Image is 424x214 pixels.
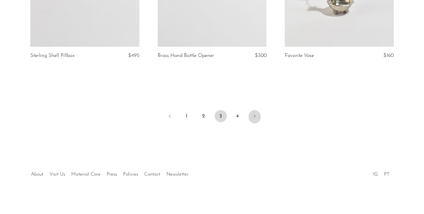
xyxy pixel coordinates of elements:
a: PT [384,172,389,177]
a: Brass Hand Bottle Opener [158,53,214,58]
a: Visit Us [49,172,65,177]
span: $495 [128,53,139,58]
a: IG [373,172,378,177]
a: Contact [144,172,160,177]
ul: Social Medias [370,167,392,179]
a: Sterling Shell Pillbox [30,53,75,58]
a: Press [107,172,117,177]
ul: Quick links [28,167,192,179]
a: Policies [123,172,138,177]
a: Favorite Vase [285,53,314,58]
a: 2 [198,110,210,122]
span: $160 [383,53,394,58]
a: About [31,172,43,177]
a: 1 [181,110,193,122]
a: 4 [232,110,244,122]
span: 3 [215,110,227,122]
a: Previous [164,110,176,123]
a: Material Care [71,172,101,177]
a: Next [249,110,261,123]
span: $300 [255,53,266,58]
